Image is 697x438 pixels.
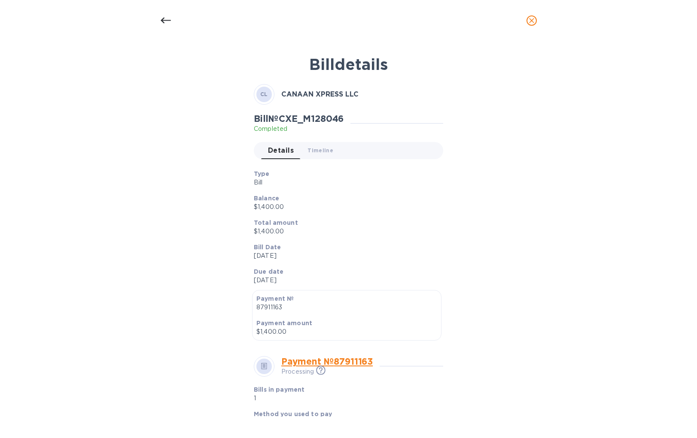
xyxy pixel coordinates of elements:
[254,394,375,403] p: 1
[254,219,298,226] b: Total amount
[254,276,436,285] p: [DATE]
[307,146,333,155] span: Timeline
[254,386,304,393] b: Bills in payment
[254,227,436,236] p: $1,400.00
[281,356,373,367] a: Payment № 87911163
[256,303,437,312] p: 87911163
[254,244,281,251] b: Bill Date
[256,327,437,336] p: $1,400.00
[521,10,542,31] button: close
[260,91,268,97] b: CL
[254,113,344,124] h2: Bill № CXE_M128046
[254,411,332,417] b: Method you used to pay
[254,202,436,211] p: $1,400.00
[281,367,314,376] p: Processing
[254,124,344,133] p: Completed
[281,90,359,98] b: CANAAN XPRESS LLC
[256,320,312,326] b: Payment amount
[254,178,436,187] p: Bill
[254,268,283,275] b: Due date
[268,145,294,157] span: Details
[254,170,270,177] b: Type
[309,55,388,74] b: Bill details
[256,295,294,302] b: Payment №
[254,251,436,260] p: [DATE]
[254,195,279,202] b: Balance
